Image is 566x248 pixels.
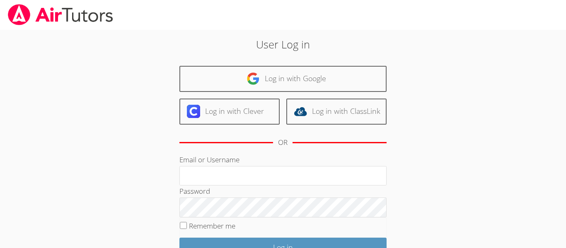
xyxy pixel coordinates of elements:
h2: User Log in [130,36,436,52]
a: Log in with ClassLink [286,99,387,125]
img: airtutors_banner-c4298cdbf04f3fff15de1276eac7730deb9818008684d7c2e4769d2f7ddbe033.png [7,4,114,25]
img: google-logo-50288ca7cdecda66e5e0955fdab243c47b7ad437acaf1139b6f446037453330a.svg [247,72,260,85]
a: Log in with Clever [179,99,280,125]
label: Remember me [189,221,235,231]
div: OR [278,137,288,149]
label: Password [179,186,210,196]
img: clever-logo-6eab21bc6e7a338710f1a6ff85c0baf02591cd810cc4098c63d3a4b26e2feb20.svg [187,105,200,118]
label: Email or Username [179,155,239,164]
a: Log in with Google [179,66,387,92]
img: classlink-logo-d6bb404cc1216ec64c9a2012d9dc4662098be43eaf13dc465df04b49fa7ab582.svg [294,105,307,118]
